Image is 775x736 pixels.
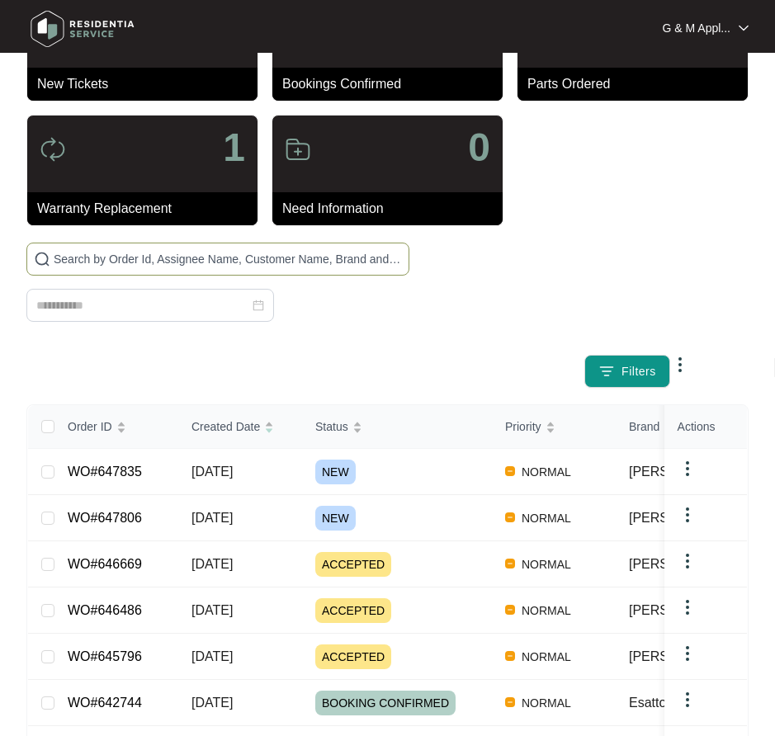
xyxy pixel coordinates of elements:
[678,597,697,617] img: dropdown arrow
[191,511,233,525] span: [DATE]
[68,557,142,571] a: WO#646669
[739,24,749,32] img: dropdown arrow
[515,647,578,667] span: NORMAL
[505,605,515,615] img: Vercel Logo
[191,649,233,663] span: [DATE]
[191,465,233,479] span: [DATE]
[629,511,738,525] span: [PERSON_NAME]
[315,598,391,623] span: ACCEPTED
[678,551,697,571] img: dropdown arrow
[515,693,578,713] span: NORMAL
[629,557,738,571] span: [PERSON_NAME]
[629,465,738,479] span: [PERSON_NAME]
[468,128,490,167] p: 0
[505,418,541,436] span: Priority
[629,649,738,663] span: [PERSON_NAME]
[54,250,402,268] input: Search by Order Id, Assignee Name, Customer Name, Brand and Model
[629,696,666,710] span: Esatto
[68,649,142,663] a: WO#645796
[68,465,142,479] a: WO#647835
[37,199,258,219] p: Warranty Replacement
[34,251,50,267] img: search-icon
[663,20,730,36] p: G & M Appl...
[54,405,178,449] th: Order ID
[616,405,738,449] th: Brand
[515,462,578,482] span: NORMAL
[492,405,616,449] th: Priority
[315,506,356,531] span: NEW
[664,405,747,449] th: Actions
[282,74,503,94] p: Bookings Confirmed
[315,644,391,669] span: ACCEPTED
[40,136,66,163] img: icon
[505,651,515,661] img: Vercel Logo
[598,363,615,380] img: filter icon
[621,363,656,380] span: Filters
[315,552,391,577] span: ACCEPTED
[584,355,670,388] button: filter iconFilters
[25,4,140,54] img: residentia service logo
[670,355,690,375] img: dropdown arrow
[191,696,233,710] span: [DATE]
[629,603,738,617] span: [PERSON_NAME]
[678,505,697,525] img: dropdown arrow
[191,603,233,617] span: [DATE]
[285,136,311,163] img: icon
[629,418,659,436] span: Brand
[223,128,245,167] p: 1
[68,603,142,617] a: WO#646486
[505,559,515,569] img: Vercel Logo
[505,466,515,476] img: Vercel Logo
[37,74,258,94] p: New Tickets
[315,691,456,715] span: BOOKING CONFIRMED
[678,644,697,663] img: dropdown arrow
[191,418,260,436] span: Created Date
[68,418,112,436] span: Order ID
[68,696,142,710] a: WO#642744
[527,74,748,94] p: Parts Ordered
[515,554,578,574] span: NORMAL
[515,508,578,528] span: NORMAL
[68,511,142,525] a: WO#647806
[678,690,697,710] img: dropdown arrow
[191,557,233,571] span: [DATE]
[505,697,515,707] img: Vercel Logo
[505,512,515,522] img: Vercel Logo
[678,459,697,479] img: dropdown arrow
[282,199,503,219] p: Need Information
[302,405,492,449] th: Status
[315,460,356,484] span: NEW
[515,601,578,620] span: NORMAL
[315,418,348,436] span: Status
